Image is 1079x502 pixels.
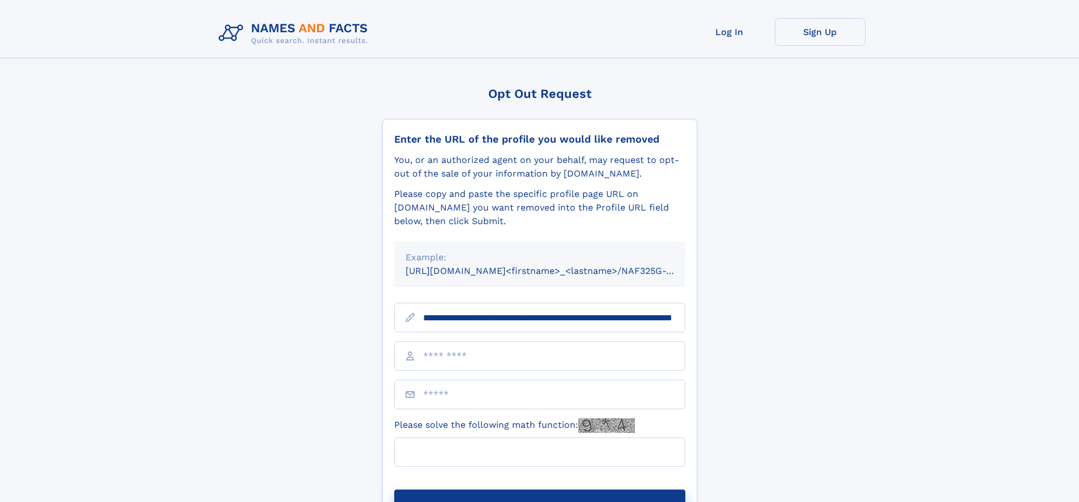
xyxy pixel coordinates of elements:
[775,18,865,46] a: Sign Up
[394,187,685,228] div: Please copy and paste the specific profile page URL on [DOMAIN_NAME] you want removed into the Pr...
[406,251,674,264] div: Example:
[394,418,635,433] label: Please solve the following math function:
[394,153,685,181] div: You, or an authorized agent on your behalf, may request to opt-out of the sale of your informatio...
[684,18,775,46] a: Log In
[214,18,377,49] img: Logo Names and Facts
[406,265,707,276] small: [URL][DOMAIN_NAME]<firstname>_<lastname>/NAF325G-xxxxxxxx
[394,133,685,145] div: Enter the URL of the profile you would like removed
[382,87,697,101] div: Opt Out Request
